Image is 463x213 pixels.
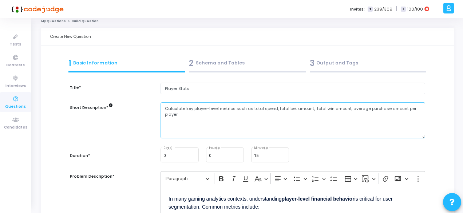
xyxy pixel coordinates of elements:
a: 2Schema and Tables [187,55,308,75]
button: Paragraph [162,173,213,184]
nav: breadcrumb [41,19,454,24]
i: info [108,103,113,107]
div: Basic Information [68,57,185,69]
span: 2 [189,57,194,69]
div: Schema and Tables [189,57,306,69]
span: 239/309 [374,6,392,12]
span: Candidates [4,125,27,131]
img: logo [9,2,64,16]
span: Questions [5,104,26,110]
span: I [401,7,405,12]
span: 1 [68,57,71,69]
span: Interviews [5,83,26,89]
a: 3Output and Tags [308,55,428,75]
p: In many gaming analytics contexts, understanding is critical for user segmentation. Common metric... [169,194,417,211]
label: Problem Description* [70,173,115,180]
label: Title* [70,84,81,91]
span: 3 [310,57,314,69]
div: Output and Tags [310,57,427,69]
a: 1Basic Information [66,55,187,75]
label: Invites: [350,6,365,12]
span: Tests [10,42,21,48]
span: Build Question [72,19,99,23]
div: Editor toolbar [161,171,425,185]
div: Create New Question [50,28,445,46]
span: Paragraph [166,174,203,183]
span: 100/100 [407,6,423,12]
span: | [396,5,397,13]
span: T [368,7,372,12]
label: Duration* [70,153,90,159]
a: My Questions [41,19,66,23]
label: Short Description* [70,104,113,111]
span: Contests [6,62,25,68]
strong: player-level financial behavior [282,196,355,202]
